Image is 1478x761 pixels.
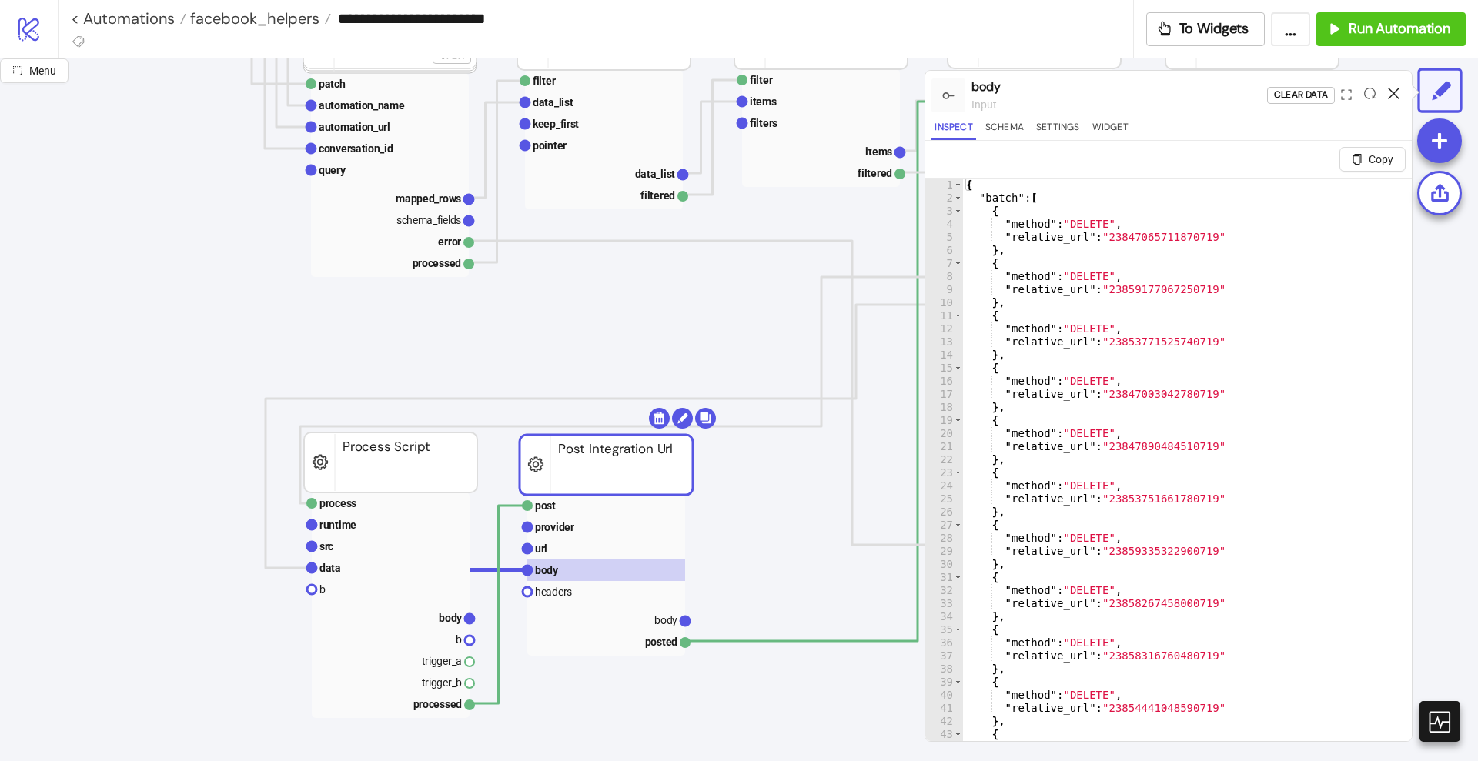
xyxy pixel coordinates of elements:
[954,309,962,322] span: Toggle code folding, rows 11 through 14
[925,623,963,636] div: 35
[1033,119,1083,140] button: Settings
[1341,89,1352,100] span: expand
[925,597,963,610] div: 33
[925,689,963,702] div: 40
[954,414,962,427] span: Toggle code folding, rows 19 through 22
[319,78,346,90] text: patch
[925,401,963,414] div: 18
[319,164,346,176] text: query
[925,466,963,479] div: 23
[1274,86,1328,104] div: Clear Data
[925,453,963,466] div: 22
[925,558,963,571] div: 30
[1339,147,1406,172] button: Copy
[925,257,963,270] div: 7
[925,309,963,322] div: 11
[925,702,963,715] div: 41
[925,663,963,676] div: 38
[71,11,186,26] a: < Automations
[319,562,341,574] text: data
[925,741,963,754] div: 44
[865,145,892,158] text: items
[925,179,963,192] div: 1
[1089,119,1132,140] button: Widget
[433,47,471,64] button: Open
[925,192,963,205] div: 2
[925,427,963,440] div: 20
[925,610,963,623] div: 34
[982,119,1027,140] button: Schema
[1349,20,1450,38] span: Run Automation
[925,375,963,388] div: 16
[925,584,963,597] div: 32
[535,521,574,533] text: provider
[750,117,777,129] text: filters
[954,179,962,192] span: Toggle code folding, rows 1 through 80
[925,519,963,532] div: 27
[954,192,962,205] span: Toggle code folding, rows 2 through 79
[971,77,1267,96] div: body
[535,499,556,512] text: post
[954,519,962,532] span: Toggle code folding, rows 27 through 30
[925,231,963,244] div: 5
[535,564,559,576] text: body
[954,676,962,689] span: Toggle code folding, rows 39 through 42
[319,99,405,112] text: automation_name
[954,571,962,584] span: Toggle code folding, rows 31 through 34
[750,74,773,86] text: filter
[319,519,356,531] text: runtime
[1271,12,1310,46] button: ...
[931,119,975,140] button: Inspect
[925,636,963,649] div: 36
[1179,20,1249,38] span: To Widgets
[925,532,963,545] div: 28
[654,614,677,626] text: body
[925,545,963,558] div: 29
[925,676,963,689] div: 39
[186,8,319,28] span: facebook_helpers
[535,586,572,598] text: headers
[1352,154,1363,165] span: copy
[925,322,963,335] div: 12
[925,388,963,401] div: 17
[396,214,461,226] text: schema_fields
[925,362,963,375] div: 15
[925,479,963,492] div: 24
[1316,12,1466,46] button: Run Automation
[925,571,963,584] div: 31
[954,257,962,270] span: Toggle code folding, rows 7 through 10
[319,497,356,509] text: process
[925,296,963,309] div: 10
[533,118,579,130] text: keep_first
[635,168,676,180] text: data_list
[925,335,963,349] div: 13
[925,205,963,218] div: 3
[533,139,567,152] text: pointer
[1369,153,1393,165] span: Copy
[925,649,963,663] div: 37
[319,540,333,552] text: src
[750,95,777,108] text: items
[925,715,963,728] div: 42
[954,728,962,741] span: Toggle code folding, rows 43 through 46
[925,440,963,453] div: 21
[954,466,962,479] span: Toggle code folding, rows 23 through 26
[319,583,326,596] text: b
[925,270,963,283] div: 8
[1267,87,1335,104] button: Clear Data
[535,542,547,555] text: url
[971,96,1267,113] div: input
[186,11,331,26] a: facebook_helpers
[439,612,463,624] text: body
[925,244,963,257] div: 6
[396,192,461,205] text: mapped_rows
[954,623,962,636] span: Toggle code folding, rows 35 through 38
[533,96,573,108] text: data_list
[533,75,556,87] text: filter
[954,205,962,218] span: Toggle code folding, rows 3 through 6
[12,65,23,76] span: radius-bottomright
[925,414,963,427] div: 19
[925,218,963,231] div: 4
[456,633,462,646] text: b
[925,283,963,296] div: 9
